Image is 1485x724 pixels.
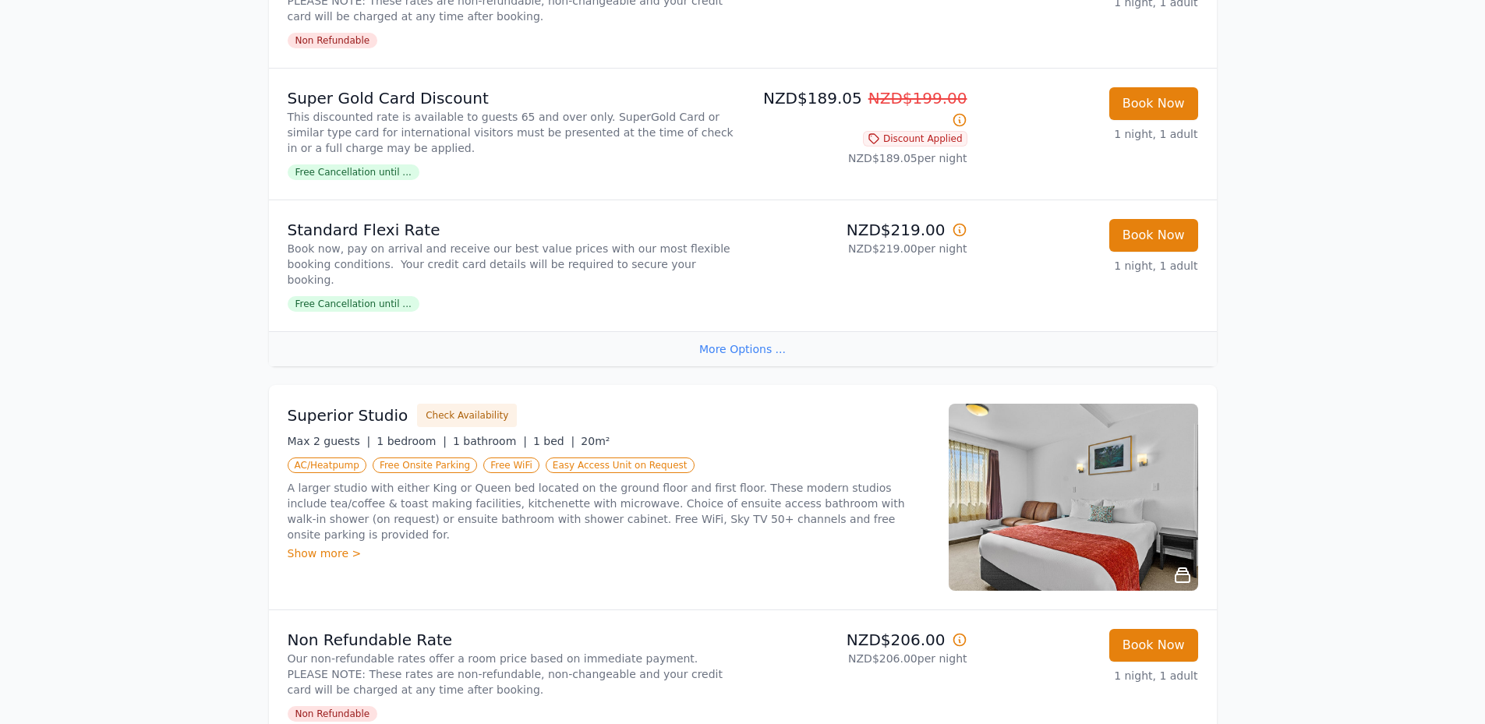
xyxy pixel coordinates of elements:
span: 1 bed | [533,435,575,447]
p: A larger studio with either King or Queen bed located on the ground floor and first floor. These ... [288,480,930,542]
span: AC/Heatpump [288,457,366,473]
p: NZD$206.00 [749,629,967,651]
span: Easy Access Unit on Request [546,457,695,473]
span: Free WiFi [483,457,539,473]
p: 1 night, 1 adult [980,668,1198,683]
span: Discount Applied [863,131,967,147]
span: Non Refundable [288,33,378,48]
div: More Options ... [269,331,1217,366]
p: 1 night, 1 adult [980,258,1198,274]
span: 1 bedroom | [377,435,447,447]
span: Max 2 guests | [288,435,371,447]
span: 1 bathroom | [453,435,527,447]
p: Standard Flexi Rate [288,219,737,241]
p: NZD$219.00 per night [749,241,967,256]
span: 20m² [581,435,610,447]
p: Non Refundable Rate [288,629,737,651]
p: Book now, pay on arrival and receive our best value prices with our most flexible booking conditi... [288,241,737,288]
button: Book Now [1109,87,1198,120]
div: Show more > [288,546,930,561]
p: 1 night, 1 adult [980,126,1198,142]
p: NZD$219.00 [749,219,967,241]
button: Book Now [1109,219,1198,252]
span: Free Cancellation until ... [288,164,419,180]
span: Free Cancellation until ... [288,296,419,312]
span: NZD$199.00 [868,89,967,108]
p: Super Gold Card Discount [288,87,737,109]
button: Book Now [1109,629,1198,662]
p: NZD$189.05 [749,87,967,131]
h3: Superior Studio [288,404,408,426]
p: Our non-refundable rates offer a room price based on immediate payment. PLEASE NOTE: These rates ... [288,651,737,698]
span: Free Onsite Parking [373,457,477,473]
p: NZD$206.00 per night [749,651,967,666]
span: Non Refundable [288,706,378,722]
button: Check Availability [417,404,517,427]
p: This discounted rate is available to guests 65 and over only. SuperGold Card or similar type card... [288,109,737,156]
p: NZD$189.05 per night [749,150,967,166]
